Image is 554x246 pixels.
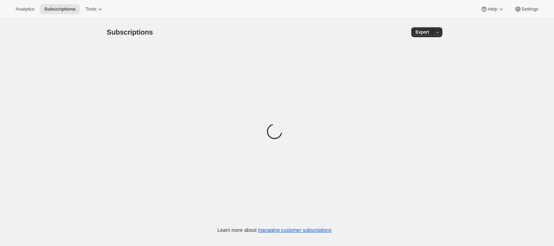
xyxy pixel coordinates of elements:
[510,4,543,14] button: Settings
[44,6,76,12] span: Subscriptions
[258,227,332,233] a: managing customer subscriptions
[415,29,429,35] span: Export
[11,4,39,14] button: Analytics
[107,28,153,36] span: Subscriptions
[81,4,108,14] button: Tools
[218,227,332,234] p: Learn more about
[16,6,34,12] span: Analytics
[476,4,508,14] button: Help
[521,6,538,12] span: Settings
[40,4,80,14] button: Subscriptions
[488,6,497,12] span: Help
[86,6,96,12] span: Tools
[411,27,433,37] button: Export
